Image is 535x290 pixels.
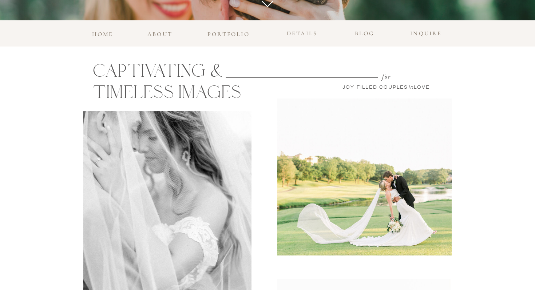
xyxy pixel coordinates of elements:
[283,28,321,39] a: details
[291,83,481,93] h3: JOY-FILLED COUPLES LOVE
[408,28,445,35] a: INQUIRE
[353,28,376,35] a: blog
[382,73,391,81] i: for
[91,29,115,36] a: home
[205,29,252,36] a: portfolio
[146,29,174,39] a: about
[408,85,414,90] i: in
[93,62,259,113] h3: CAPTIVATING & TIMELESS IMAGES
